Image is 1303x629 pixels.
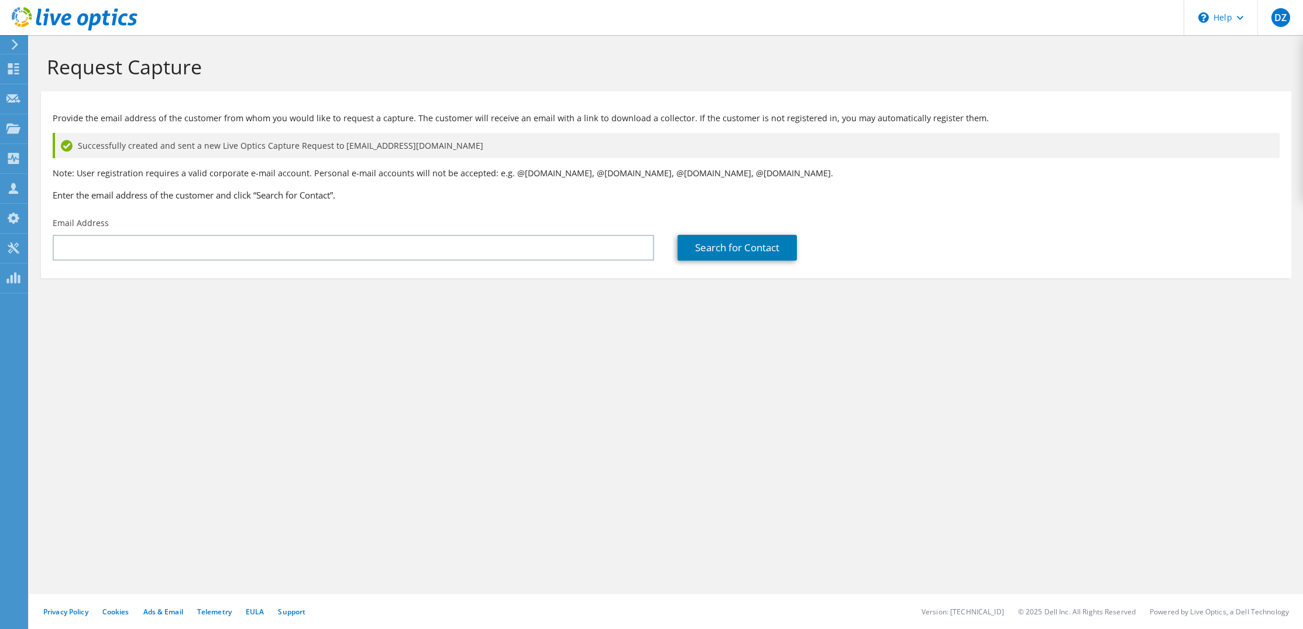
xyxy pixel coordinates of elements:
[143,607,183,617] a: Ads & Email
[922,607,1004,617] li: Version: [TECHNICAL_ID]
[1198,12,1209,23] svg: \n
[47,54,1280,79] h1: Request Capture
[1150,607,1289,617] li: Powered by Live Optics, a Dell Technology
[43,607,88,617] a: Privacy Policy
[278,607,305,617] a: Support
[53,189,1280,201] h3: Enter the email address of the customer and click “Search for Contact”.
[102,607,129,617] a: Cookies
[197,607,232,617] a: Telemetry
[678,235,797,261] a: Search for Contact
[78,139,483,152] span: Successfully created and sent a new Live Optics Capture Request to [EMAIL_ADDRESS][DOMAIN_NAME]
[53,167,1280,180] p: Note: User registration requires a valid corporate e-mail account. Personal e-mail accounts will ...
[1271,8,1290,27] span: DZ
[53,217,109,229] label: Email Address
[53,112,1280,125] p: Provide the email address of the customer from whom you would like to request a capture. The cust...
[1018,607,1136,617] li: © 2025 Dell Inc. All Rights Reserved
[246,607,264,617] a: EULA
